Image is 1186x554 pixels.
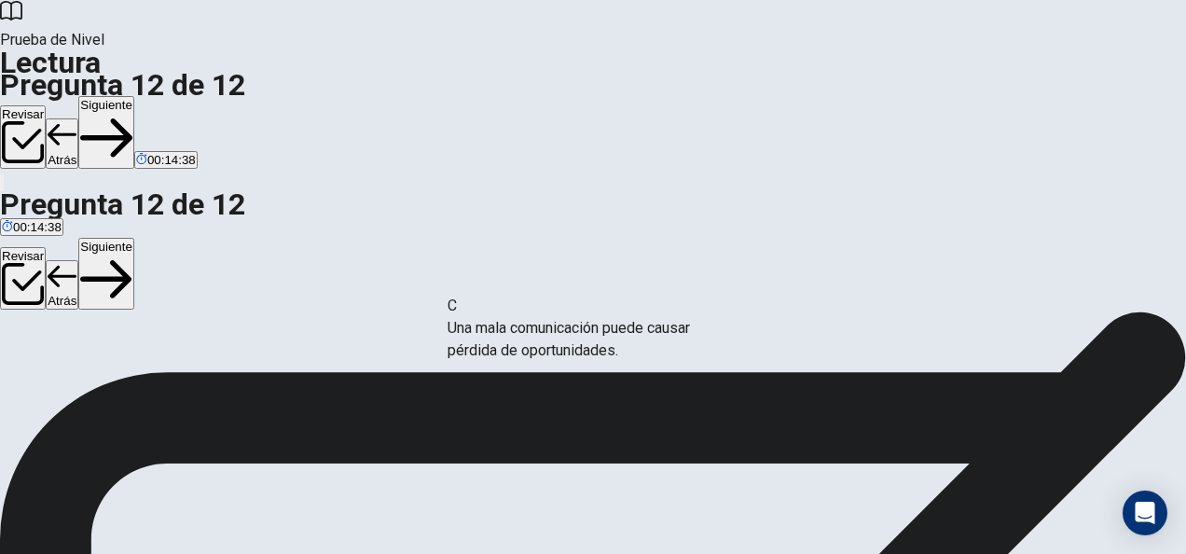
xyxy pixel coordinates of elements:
[78,238,134,311] button: Siguiente
[134,151,198,169] button: 00:14:38
[1123,491,1167,535] div: Open Intercom Messenger
[13,220,62,234] span: 00:14:38
[46,260,78,310] button: Atrás
[46,118,78,168] button: Atrás
[78,96,134,169] button: Siguiente
[147,153,196,167] span: 00:14:38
